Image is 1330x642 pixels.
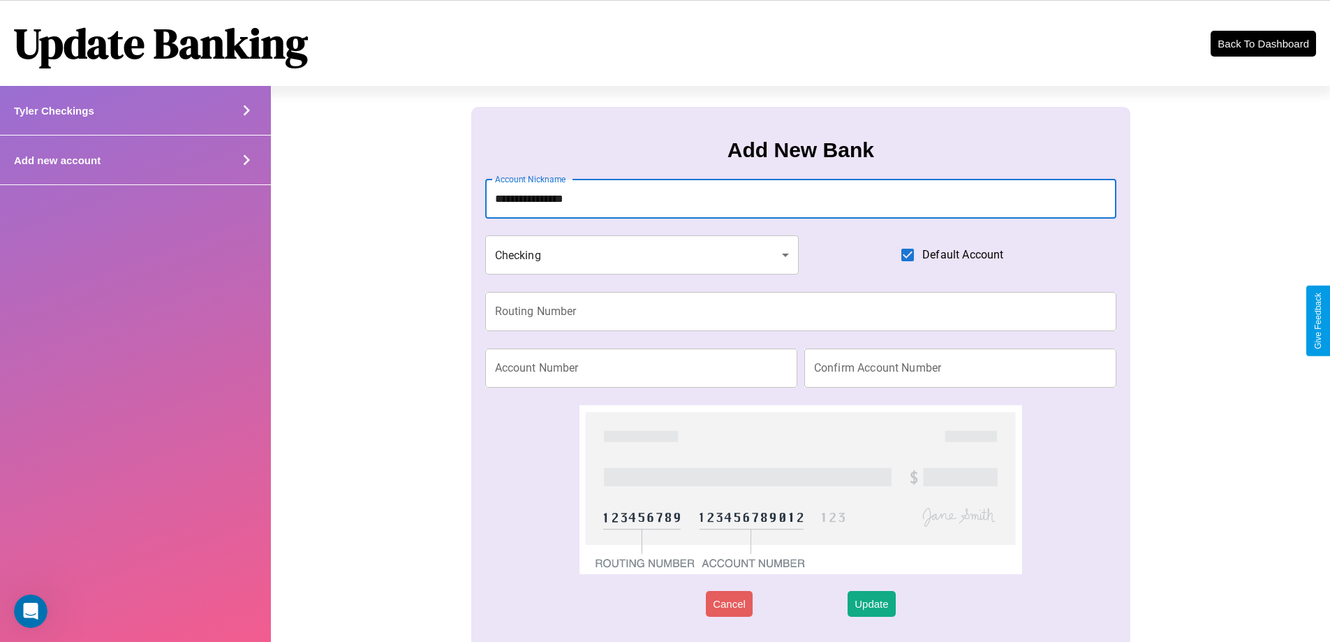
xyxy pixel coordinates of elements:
label: Account Nickname [495,173,566,185]
h1: Update Banking [14,15,308,72]
button: Update [848,591,895,617]
h4: Tyler Checkings [14,105,94,117]
span: Default Account [922,247,1003,263]
h3: Add New Bank [727,138,874,162]
button: Cancel [706,591,753,617]
button: Back To Dashboard [1211,31,1316,57]
h4: Add new account [14,154,101,166]
div: Checking [485,235,799,275]
img: check [579,405,1021,574]
iframe: Intercom live chat [14,594,47,628]
div: Give Feedback [1313,293,1323,349]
